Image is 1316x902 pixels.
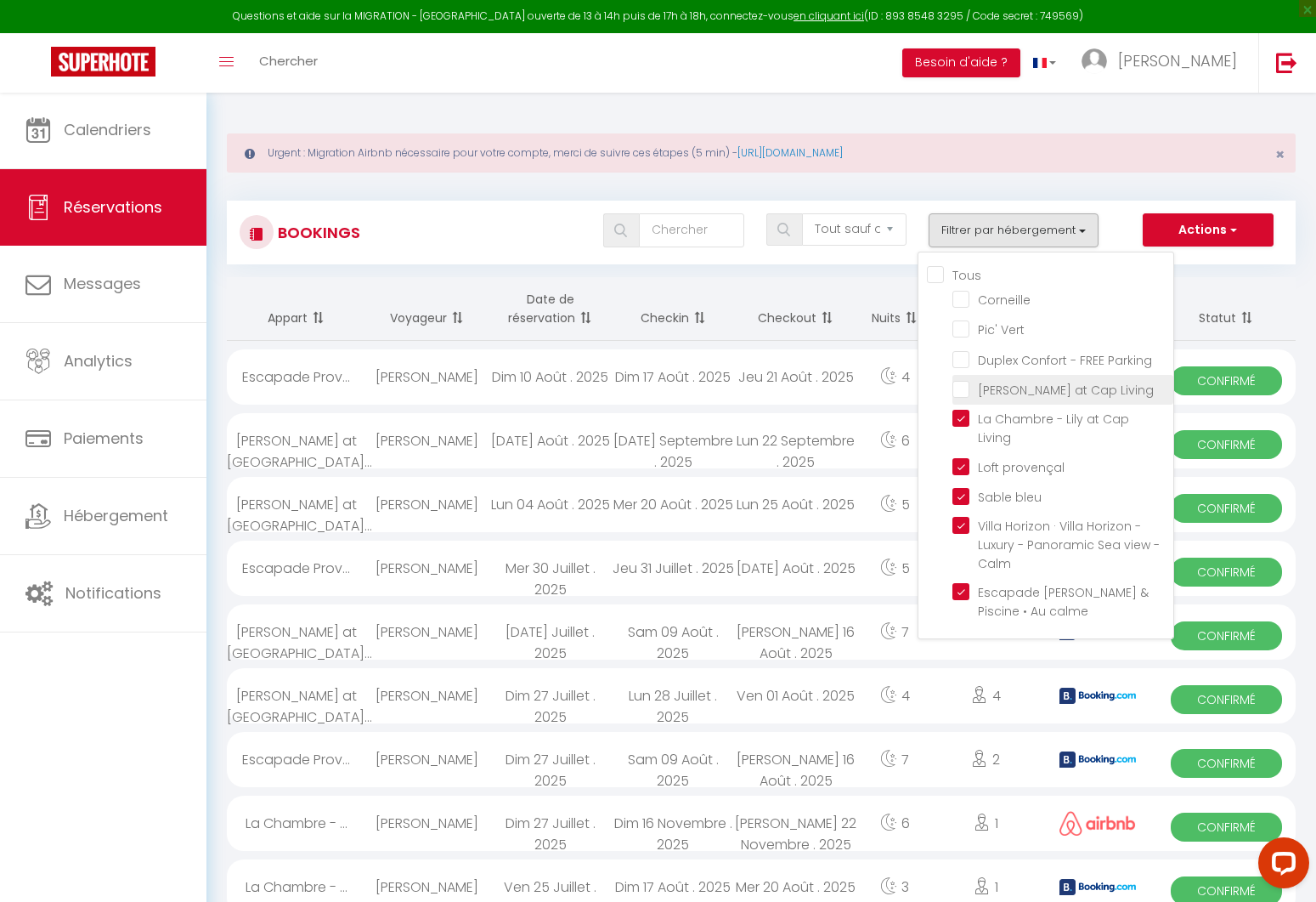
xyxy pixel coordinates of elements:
th: Sort by rentals [227,277,366,341]
th: Sort by booking date [489,277,612,341]
span: La Chambre - Lily at Cap Living [978,411,1129,446]
span: Escapade [PERSON_NAME] & Piscine • Au calme [978,584,1149,620]
a: [URL][DOMAIN_NAME] [737,145,843,160]
th: Sort by guest [366,277,489,341]
th: Sort by checkin [612,277,735,341]
span: Chercher [259,52,318,70]
button: Close [1275,147,1285,162]
button: Filtrer par hébergement [929,213,1099,247]
button: Actions [1143,213,1274,247]
span: × [1275,144,1285,165]
input: Chercher [639,213,743,247]
h3: Bookings [274,213,360,252]
th: Sort by nights [857,277,932,341]
span: [PERSON_NAME] [1118,50,1237,71]
div: Urgent : Migration Airbnb nécessaire pour votre compte, merci de suivre ces étapes (5 min) - [227,133,1296,173]
span: Analytics [64,350,133,372]
a: en cliquant ici [794,9,864,23]
span: Paiements [64,428,144,449]
img: Super Booking [51,47,155,77]
span: Calendriers [64,119,151,140]
span: [PERSON_NAME] at Cap Living [978,382,1154,399]
th: Sort by checkout [735,277,858,341]
span: Villa Horizon · Villa Horizon - Luxury - Panoramic Sea view - Calm [978,518,1160,572]
button: Besoin d'aide ? [902,48,1020,77]
span: Hébergement [64,505,168,526]
span: Duplex Confort - FREE Parking [978,352,1152,369]
a: Chercher [246,33,330,93]
span: Notifications [65,582,161,604]
iframe: LiveChat chat widget [1245,831,1316,902]
span: Réservations [64,196,162,218]
img: ... [1082,48,1107,74]
img: logout [1276,52,1297,73]
span: Loft provençal [978,459,1065,476]
a: ... [PERSON_NAME] [1069,33,1258,93]
th: Sort by status [1156,277,1296,341]
span: Messages [64,273,141,294]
